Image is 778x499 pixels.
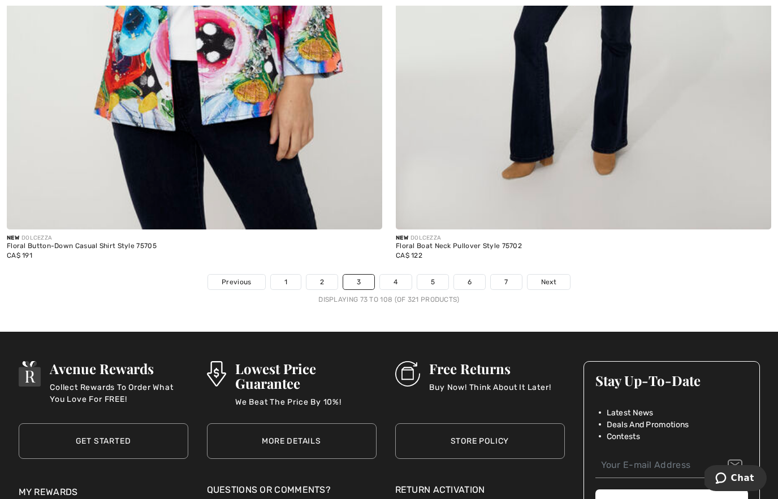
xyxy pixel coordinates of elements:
h3: Free Returns [429,361,551,376]
span: Latest News [607,407,654,419]
span: Contests [607,431,640,442]
img: Lowest Price Guarantee [207,361,226,387]
div: DOLCEZZA [7,234,157,242]
a: Previous [208,275,265,289]
img: Free Returns [395,361,421,387]
p: Collect Rewards To Order What You Love For FREE! [50,381,188,404]
a: Store Policy [395,423,565,459]
span: CA$ 122 [396,251,422,259]
p: Buy Now! Think About It Later! [429,381,551,404]
span: Deals And Promotions [607,419,689,431]
div: Floral Boat Neck Pullover Style 75702 [396,242,522,250]
a: 4 [380,275,411,289]
a: 6 [454,275,485,289]
span: CA$ 191 [7,251,32,259]
a: Return Activation [395,483,565,497]
a: Next [528,275,570,289]
a: Get Started [19,423,188,459]
a: 7 [491,275,521,289]
iframe: Opens a widget where you can chat to one of our agents [704,465,767,493]
div: Floral Button-Down Casual Shirt Style 75705 [7,242,157,250]
p: We Beat The Price By 10%! [235,396,377,419]
a: My Rewards [19,487,78,497]
a: 3 [343,275,374,289]
h3: Avenue Rewards [50,361,188,376]
a: 2 [306,275,338,289]
div: DOLCEZZA [396,234,522,242]
span: New [7,235,19,241]
a: 1 [271,275,301,289]
span: New [396,235,408,241]
img: Avenue Rewards [19,361,41,387]
span: Next [541,277,556,287]
a: 5 [417,275,448,289]
a: More Details [207,423,377,459]
span: Previous [222,277,251,287]
input: Your E-mail Address [595,453,748,478]
h3: Stay Up-To-Date [595,373,748,388]
h3: Lowest Price Guarantee [235,361,377,390]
